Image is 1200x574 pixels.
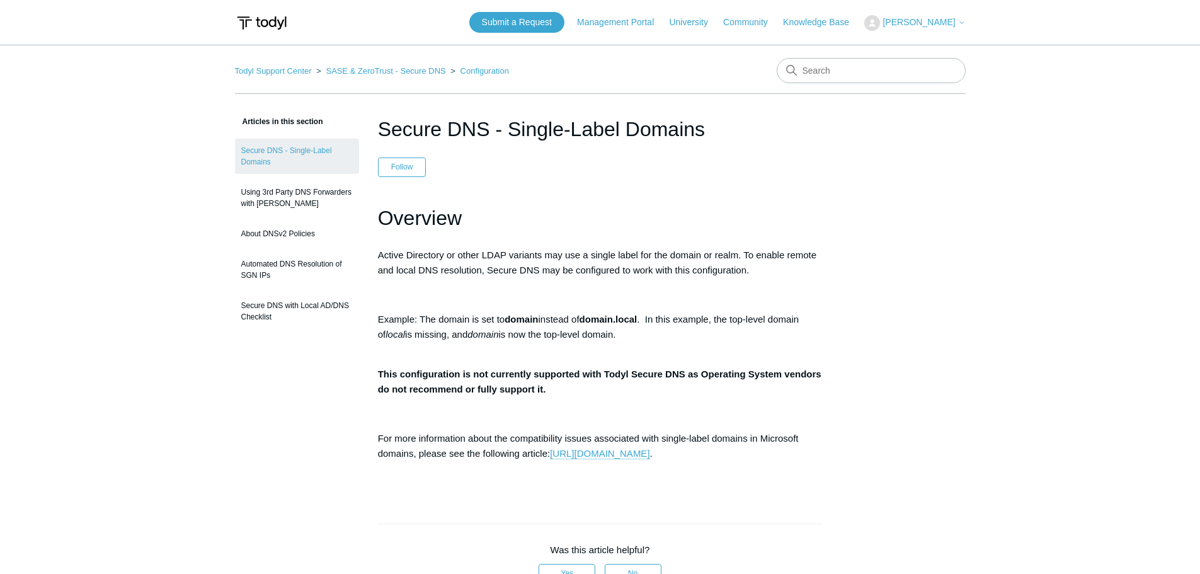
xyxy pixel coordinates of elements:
[314,66,448,76] li: SASE & ZeroTrust - Secure DNS
[580,314,637,324] strong: domain.local
[378,114,823,144] h1: Secure DNS - Single-Label Domains
[460,66,509,76] a: Configuration
[505,314,538,324] strong: domain
[669,16,720,29] a: University
[783,16,862,29] a: Knowledge Base
[467,329,498,340] em: domain
[551,544,650,555] span: Was this article helpful?
[723,16,780,29] a: Community
[864,15,965,31] button: [PERSON_NAME]
[235,66,312,76] a: Todyl Support Center
[326,66,445,76] a: SASE & ZeroTrust - Secure DNS
[777,58,966,83] input: Search
[550,448,649,459] a: [URL][DOMAIN_NAME]
[378,202,823,234] h1: Overview
[378,431,823,461] p: For more information about the compatibility issues associated with single-label domains in Micro...
[235,66,314,76] li: Todyl Support Center
[235,139,359,174] a: Secure DNS - Single-Label Domains
[235,252,359,287] a: Automated DNS Resolution of SGN IPs
[378,248,823,278] p: Active Directory or other LDAP variants may use a single label for the domain or realm. To enable...
[386,329,405,340] em: local
[883,17,955,27] span: [PERSON_NAME]
[378,312,823,357] p: Example: The domain is set to instead of . In this example, the top-level domain of is missing, a...
[235,222,359,246] a: About DNSv2 Policies
[235,11,289,35] img: Todyl Support Center Help Center home page
[448,66,509,76] li: Configuration
[378,369,821,394] strong: This configuration is not currently supported with Todyl Secure DNS as Operating System vendors d...
[235,294,359,329] a: Secure DNS with Local AD/DNS Checklist
[378,158,426,176] button: Follow Article
[577,16,666,29] a: Management Portal
[469,12,564,33] a: Submit a Request
[235,180,359,215] a: Using 3rd Party DNS Forwarders with [PERSON_NAME]
[235,117,323,126] span: Articles in this section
